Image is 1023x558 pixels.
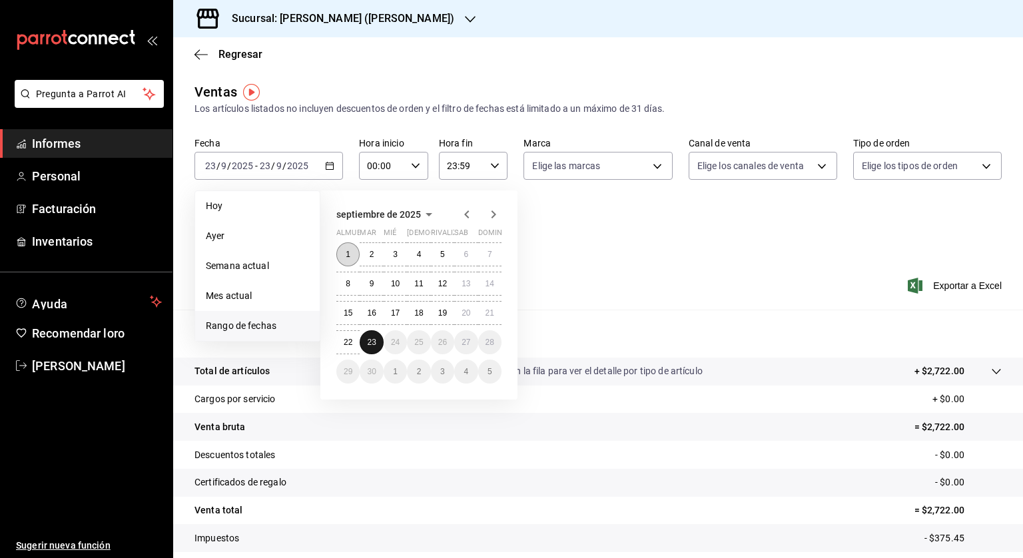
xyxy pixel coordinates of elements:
abbr: 10 de septiembre de 2025 [391,279,400,288]
font: Tipo de orden [853,138,910,148]
font: + $2,722.00 [914,366,964,376]
abbr: 24 de septiembre de 2025 [391,338,400,347]
abbr: 30 de septiembre de 2025 [367,367,376,376]
font: Facturación [32,202,96,216]
button: Regresar [194,48,262,61]
font: 7 [488,250,492,259]
font: 4 [464,367,468,376]
font: 3 [440,367,445,376]
font: 6 [464,250,468,259]
img: Marcador de información sobre herramientas [243,84,260,101]
font: Da clic en la fila para ver el detalle por tipo de artículo [482,366,703,376]
font: Rango de fechas [206,320,276,331]
abbr: miércoles [384,228,396,242]
font: - $375.45 [924,533,964,543]
abbr: 13 de septiembre de 2025 [462,279,470,288]
font: 11 [414,279,423,288]
abbr: 5 de octubre de 2025 [488,367,492,376]
button: 26 de septiembre de 2025 [431,330,454,354]
abbr: 14 de septiembre de 2025 [486,279,494,288]
font: [DEMOGRAPHIC_DATA] [407,228,486,237]
font: 21 [486,308,494,318]
abbr: 1 de septiembre de 2025 [346,250,350,259]
input: -- [204,160,216,171]
font: Ayer [206,230,225,241]
button: 27 de septiembre de 2025 [454,330,478,354]
abbr: 6 de septiembre de 2025 [464,250,468,259]
button: 4 de octubre de 2025 [454,360,478,384]
font: Mes actual [206,290,252,301]
font: Hora inicio [359,138,404,148]
font: 28 [486,338,494,347]
abbr: 7 de septiembre de 2025 [488,250,492,259]
button: 1 de octubre de 2025 [384,360,407,384]
button: 19 de septiembre de 2025 [431,301,454,325]
font: Exportar a Excel [933,280,1002,291]
abbr: 2 de octubre de 2025 [417,367,422,376]
font: Hora fin [439,138,473,148]
font: 13 [462,279,470,288]
abbr: 17 de septiembre de 2025 [391,308,400,318]
font: / [282,160,286,171]
font: Marca [523,138,551,148]
font: - $0.00 [935,477,964,487]
button: 12 de septiembre de 2025 [431,272,454,296]
abbr: 8 de septiembre de 2025 [346,279,350,288]
font: Fecha [194,138,220,148]
font: Descuentos totales [194,449,275,460]
font: Recomendar loro [32,326,125,340]
font: 24 [391,338,400,347]
abbr: 28 de septiembre de 2025 [486,338,494,347]
font: + $0.00 [932,394,964,404]
font: [PERSON_NAME] [32,359,125,373]
abbr: martes [360,228,376,242]
button: 13 de septiembre de 2025 [454,272,478,296]
font: Venta total [194,505,242,515]
font: - $0.00 [935,449,964,460]
input: -- [220,160,227,171]
font: 29 [344,367,352,376]
button: 28 de septiembre de 2025 [478,330,502,354]
font: 19 [438,308,447,318]
font: Elige las marcas [532,160,600,171]
font: Canal de venta [689,138,751,148]
button: 10 de septiembre de 2025 [384,272,407,296]
font: Elige los canales de venta [697,160,804,171]
button: 2 de octubre de 2025 [407,360,430,384]
button: Exportar a Excel [910,278,1002,294]
font: Elige los tipos de orden [862,160,958,171]
font: 2 [417,367,422,376]
abbr: 29 de septiembre de 2025 [344,367,352,376]
font: Venta bruta [194,421,245,432]
font: 30 [367,367,376,376]
abbr: 21 de septiembre de 2025 [486,308,494,318]
font: Sucursal: [PERSON_NAME] ([PERSON_NAME]) [232,12,454,25]
font: / [227,160,231,171]
font: 3 [393,250,398,259]
font: 15 [344,308,352,318]
abbr: 2 de septiembre de 2025 [370,250,374,259]
abbr: 27 de septiembre de 2025 [462,338,470,347]
font: 26 [438,338,447,347]
font: 23 [367,338,376,347]
button: 22 de septiembre de 2025 [336,330,360,354]
font: Regresar [218,48,262,61]
input: ---- [231,160,254,171]
button: abrir_cajón_menú [147,35,157,45]
font: Informes [32,137,81,150]
font: septiembre de 2025 [336,209,421,220]
abbr: 1 de octubre de 2025 [393,367,398,376]
abbr: 3 de octubre de 2025 [440,367,445,376]
font: 5 [488,367,492,376]
font: = $2,722.00 [914,505,964,515]
font: Inventarios [32,234,93,248]
abbr: 11 de septiembre de 2025 [414,279,423,288]
font: almuerzo [336,228,376,237]
font: 5 [440,250,445,259]
abbr: viernes [431,228,468,242]
font: 22 [344,338,352,347]
abbr: 22 de septiembre de 2025 [344,338,352,347]
button: 3 de septiembre de 2025 [384,242,407,266]
font: rivalizar [431,228,468,237]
